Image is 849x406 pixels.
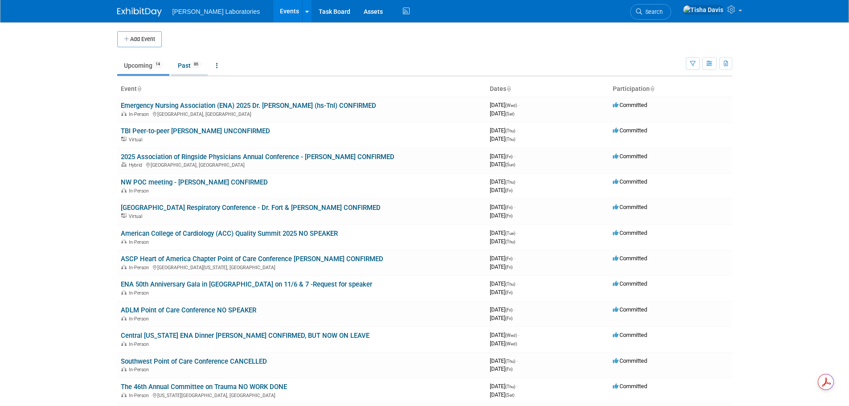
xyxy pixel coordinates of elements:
span: (Fri) [505,205,513,210]
img: In-Person Event [121,316,127,320]
span: [DATE] [490,204,515,210]
a: TBI Peer-to-peer [PERSON_NAME] UNCONFIRMED [121,127,270,135]
span: Committed [613,153,647,160]
span: - [514,153,515,160]
th: Participation [609,82,732,97]
span: (Thu) [505,282,515,287]
span: [DATE] [490,178,518,185]
span: (Fri) [505,213,513,218]
a: Search [630,4,671,20]
span: [DATE] [490,383,518,390]
span: Committed [613,383,647,390]
span: (Fri) [505,256,513,261]
span: Virtual [129,213,145,219]
span: (Sun) [505,162,515,167]
span: (Thu) [505,180,515,185]
img: Virtual Event [121,213,127,218]
img: Hybrid Event [121,162,127,167]
img: In-Person Event [121,367,127,371]
span: - [518,102,520,108]
span: In-Person [129,188,152,194]
a: ADLM Point of Care Conference NO SPEAKER [121,306,256,314]
span: - [518,332,520,338]
span: - [517,280,518,287]
span: Search [642,8,663,15]
img: ExhibitDay [117,8,162,16]
span: (Wed) [505,103,517,108]
span: Committed [613,204,647,210]
img: In-Person Event [121,265,127,269]
span: [DATE] [490,153,515,160]
span: Committed [613,178,647,185]
span: 86 [191,61,201,68]
span: - [517,230,518,236]
span: - [517,127,518,134]
span: Committed [613,255,647,262]
span: - [517,383,518,390]
a: 2025 Association of Ringside Physicians Annual Conference - [PERSON_NAME] CONFIRMED [121,153,394,161]
img: Virtual Event [121,137,127,141]
span: [DATE] [490,187,513,193]
span: Hybrid [129,162,145,168]
img: In-Person Event [121,188,127,193]
span: (Wed) [505,333,517,338]
span: In-Person [129,393,152,398]
span: [DATE] [490,391,514,398]
span: [DATE] [490,102,520,108]
span: 14 [153,61,163,68]
a: NW POC meeting - [PERSON_NAME] CONFIRMED [121,178,268,186]
a: Sort by Start Date [506,85,511,92]
a: Past86 [171,57,208,74]
a: ASCP Heart of America Chapter Point of Care Conference [PERSON_NAME] CONFIRMED [121,255,383,263]
span: (Thu) [505,359,515,364]
span: (Thu) [505,128,515,133]
span: [DATE] [490,255,515,262]
span: [DATE] [490,357,518,364]
span: (Fri) [505,308,513,312]
span: [DATE] [490,289,513,295]
span: (Wed) [505,341,517,346]
span: [DATE] [490,161,515,168]
span: [PERSON_NAME] Laboratories [172,8,260,15]
div: [GEOGRAPHIC_DATA][US_STATE], [GEOGRAPHIC_DATA] [121,263,483,271]
div: [US_STATE][GEOGRAPHIC_DATA], [GEOGRAPHIC_DATA] [121,391,483,398]
img: In-Person Event [121,239,127,244]
span: (Fri) [505,316,513,321]
span: In-Person [129,265,152,271]
span: Committed [613,332,647,338]
div: [GEOGRAPHIC_DATA], [GEOGRAPHIC_DATA] [121,110,483,117]
img: In-Person Event [121,393,127,397]
span: [DATE] [490,315,513,321]
span: [DATE] [490,230,518,236]
span: In-Person [129,341,152,347]
img: In-Person Event [121,111,127,116]
span: [DATE] [490,263,513,270]
span: [DATE] [490,238,515,245]
a: Sort by Event Name [137,85,141,92]
span: - [514,255,515,262]
a: [GEOGRAPHIC_DATA] Respiratory Conference - Dr. Fort & [PERSON_NAME] CONFIRMED [121,204,381,212]
span: Committed [613,127,647,134]
th: Dates [486,82,609,97]
span: (Fri) [505,154,513,159]
a: Sort by Participation Type [650,85,654,92]
span: (Thu) [505,239,515,244]
span: (Thu) [505,384,515,389]
span: (Fri) [505,188,513,193]
a: Emergency Nursing Association (ENA) 2025 Dr. [PERSON_NAME] (hs-TnI) CONFIRMED [121,102,376,110]
span: [DATE] [490,280,518,287]
img: In-Person Event [121,341,127,346]
span: (Tue) [505,231,515,236]
span: In-Person [129,239,152,245]
a: The 46th Annual Committee on Trauma NO WORK DONE [121,383,287,391]
span: In-Person [129,367,152,373]
span: - [517,357,518,364]
span: (Fri) [505,367,513,372]
span: - [514,204,515,210]
span: (Sat) [505,111,514,116]
a: American College of Cardiology (ACC) Quality Summit 2025 NO SPEAKER [121,230,338,238]
span: (Thu) [505,137,515,142]
span: Virtual [129,137,145,143]
span: - [517,178,518,185]
span: (Fri) [505,290,513,295]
